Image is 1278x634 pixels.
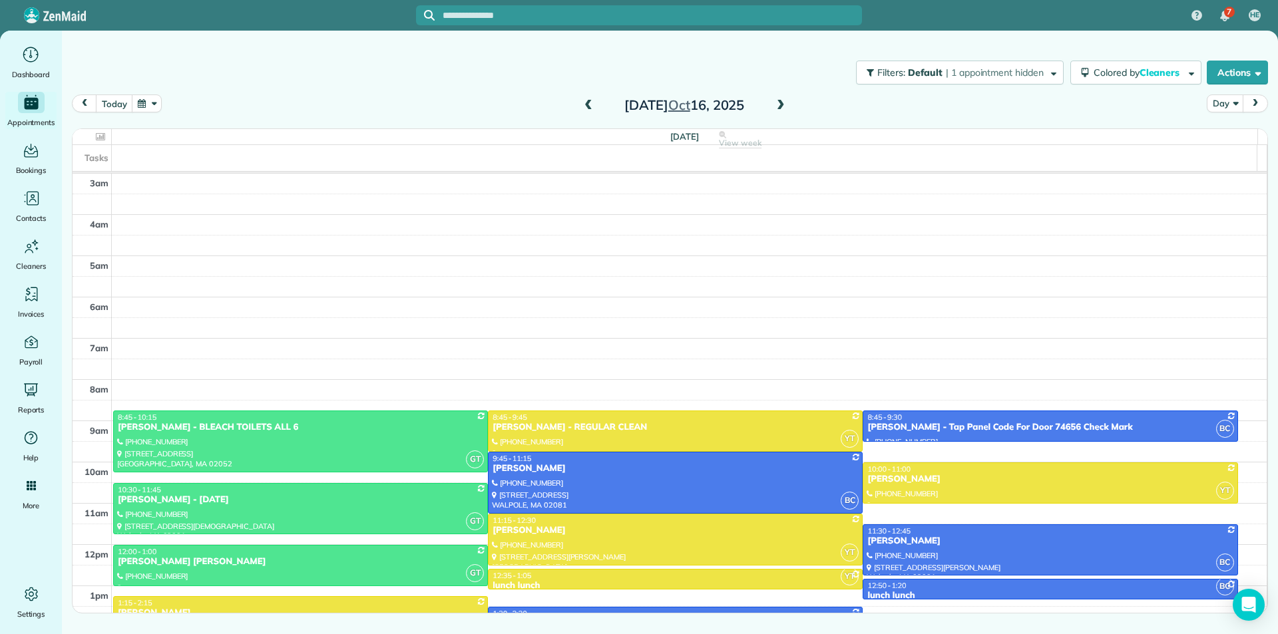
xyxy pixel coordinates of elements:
[85,152,108,163] span: Tasks
[90,590,108,601] span: 1pm
[670,131,699,142] span: [DATE]
[85,508,108,518] span: 11am
[466,450,484,468] span: GT
[849,61,1064,84] a: Filters: Default | 1 appointment hidden
[492,463,859,474] div: [PERSON_NAME]
[1207,94,1243,112] button: Day
[493,516,536,525] span: 11:15 - 12:30
[601,98,767,112] h2: [DATE] 16, 2025
[23,451,39,464] span: Help
[492,580,859,591] div: lunch lunch
[908,67,943,79] span: Default
[18,307,45,321] span: Invoices
[118,412,156,422] span: 8:45 - 10:15
[117,422,484,433] div: [PERSON_NAME] - BLEACH TOILETS ALL 6
[946,67,1044,79] span: | 1 appointment hidden
[118,598,152,607] span: 1:15 - 2:15
[96,94,132,112] button: today
[841,492,859,510] span: BC
[90,301,108,312] span: 6am
[424,10,435,21] svg: Focus search
[1227,7,1231,17] span: 7
[1070,61,1201,84] button: Colored byCleaners
[5,188,57,225] a: Contacts
[16,212,46,225] span: Contacts
[867,581,906,590] span: 12:50 - 1:20
[867,474,1233,485] div: [PERSON_NAME]
[1207,61,1268,84] button: Actions
[16,164,47,177] span: Bookings
[90,384,108,395] span: 8am
[18,403,45,416] span: Reports
[492,422,859,433] div: [PERSON_NAME] - REGULAR CLEAN
[877,67,905,79] span: Filters:
[117,607,484,619] div: [PERSON_NAME]
[719,138,761,148] span: View week
[867,526,911,536] span: 11:30 - 12:45
[1250,10,1259,21] span: HE
[493,571,531,580] span: 12:35 - 1:05
[5,583,57,621] a: Settings
[5,140,57,177] a: Bookings
[118,547,156,556] span: 12:00 - 1:00
[7,116,55,129] span: Appointments
[466,564,484,582] span: GT
[12,68,50,81] span: Dashboard
[492,525,859,536] div: [PERSON_NAME]
[90,343,108,353] span: 7am
[1233,589,1265,621] div: Open Intercom Messenger
[867,536,1233,547] div: [PERSON_NAME]
[118,485,161,494] span: 10:30 - 11:45
[1216,577,1234,595] span: BC
[841,567,859,585] span: YT
[668,96,690,113] span: Oct
[1216,482,1234,500] span: YT
[90,178,108,188] span: 3am
[90,260,108,271] span: 5am
[23,499,39,512] span: More
[867,422,1233,433] div: [PERSON_NAME] - Tap Panel Code For Door 74656 Check Mark
[867,590,1233,601] div: lunch lunch
[90,219,108,230] span: 4am
[72,94,97,112] button: prev
[1243,94,1268,112] button: next
[466,512,484,530] span: GT
[1216,554,1234,571] span: BC
[493,454,531,463] span: 9:45 - 11:15
[493,412,527,422] span: 8:45 - 9:45
[16,259,46,273] span: Cleaners
[19,355,43,369] span: Payroll
[5,379,57,416] a: Reports
[5,283,57,321] a: Invoices
[5,331,57,369] a: Payroll
[841,430,859,448] span: YT
[17,607,45,621] span: Settings
[1140,67,1182,79] span: Cleaners
[841,544,859,561] span: YT
[856,61,1064,84] button: Filters: Default | 1 appointment hidden
[1216,420,1234,438] span: BC
[1094,67,1184,79] span: Colored by
[90,425,108,436] span: 9am
[5,236,57,273] a: Cleaners
[5,92,57,129] a: Appointments
[5,427,57,464] a: Help
[1211,1,1239,31] div: 7 unread notifications
[867,412,902,422] span: 8:45 - 9:30
[5,44,57,81] a: Dashboard
[117,556,484,567] div: [PERSON_NAME] [PERSON_NAME]
[867,464,911,474] span: 10:00 - 11:00
[117,494,484,506] div: [PERSON_NAME] - [DATE]
[493,609,527,618] span: 1:30 - 2:30
[416,10,435,21] button: Focus search
[85,466,108,477] span: 10am
[85,549,108,559] span: 12pm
